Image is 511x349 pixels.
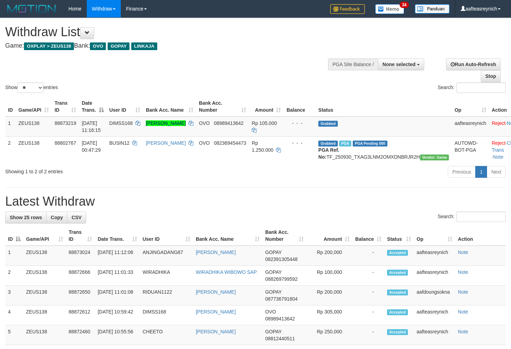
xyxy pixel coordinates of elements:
span: Copy 082391305448 to clipboard [265,256,298,262]
span: Rp 1.250.000 [252,140,273,153]
td: TF_250930_TXAG3LNM2OMXDNBRJR2H [316,136,452,163]
a: [PERSON_NAME] [196,329,236,334]
div: - - - [286,140,313,146]
a: Note [458,329,468,334]
a: [PERSON_NAME] [196,249,236,255]
td: 3 [5,286,23,306]
th: Bank Acc. Name: activate to sort column ascending [143,97,196,117]
td: 5 [5,325,23,345]
td: aafteasreynich [414,306,455,325]
th: Bank Acc. Number: activate to sort column ascending [196,97,249,117]
span: Copy 08989413642 to clipboard [214,120,244,126]
span: OVO [199,120,210,126]
a: Stop [481,70,501,82]
td: aafteasreynich [452,117,489,137]
th: Action [455,226,506,246]
span: Copy 082369454473 to clipboard [214,140,246,146]
div: Showing 1 to 2 of 2 entries [5,165,208,175]
td: Rp 200,000 [307,286,352,306]
a: Previous [448,166,476,178]
td: CHEETO [140,325,193,345]
img: panduan.png [415,4,450,14]
span: Accepted [387,329,408,335]
td: DIMSS168 [140,306,193,325]
th: Status: activate to sort column ascending [384,226,414,246]
span: Marked by aafsreyleap [339,141,351,146]
b: PGA Ref. No: [318,147,339,160]
a: Note [458,289,468,295]
td: aafteasreynich [414,246,455,266]
span: Grabbed [318,121,338,127]
div: PGA Site Balance / [328,58,378,70]
span: Copy 087736791804 to clipboard [265,296,298,302]
th: Game/API: activate to sort column ascending [23,226,66,246]
a: Note [493,154,503,160]
span: GOPAY [265,269,282,275]
td: 88872666 [66,266,95,286]
img: MOTION_logo.png [5,3,58,14]
a: CSV [67,212,86,223]
td: Rp 200,000 [307,246,352,266]
span: OXPLAY > ZEUS138 [24,42,74,50]
span: OVO [199,140,210,146]
td: 88873024 [66,246,95,266]
td: [DATE] 10:59:42 [95,306,140,325]
th: Op: activate to sort column ascending [414,226,455,246]
a: Reject [492,140,506,146]
span: Accepted [387,250,408,256]
span: Show 25 rows [10,215,42,220]
td: AUTOWD-BOT-PGA [452,136,489,163]
span: BUSIN12 [109,140,129,146]
span: Copy [51,215,63,220]
a: Next [487,166,506,178]
td: ZEUS138 [23,286,66,306]
a: Reject [492,120,506,126]
a: Note [458,249,468,255]
th: Game/API: activate to sort column ascending [16,97,52,117]
h1: Withdraw List [5,25,334,39]
span: [DATE] 00:47:29 [82,140,101,153]
th: Date Trans.: activate to sort column descending [79,97,106,117]
span: CSV [72,215,82,220]
td: ZEUS138 [23,325,66,345]
span: Copy 088269799592 to clipboard [265,276,298,282]
span: 88873219 [55,120,76,126]
a: Copy [46,212,67,223]
img: Button%20Memo.svg [375,4,404,14]
th: Balance: activate to sort column ascending [352,226,384,246]
td: WIRADHIKA [140,266,193,286]
span: GOPAY [108,42,129,50]
span: Grabbed [318,141,338,146]
span: Copy 08989413642 to clipboard [265,316,295,322]
td: 88872460 [66,325,95,345]
td: [DATE] 11:01:08 [95,286,140,306]
td: aafteasreynich [414,325,455,345]
td: [DATE] 11:12:06 [95,246,140,266]
td: 88872650 [66,286,95,306]
span: LINKAJA [131,42,157,50]
th: Status [316,97,452,117]
th: Trans ID: activate to sort column ascending [66,226,95,246]
label: Show entries [5,82,58,93]
td: ZEUS138 [23,246,66,266]
a: [PERSON_NAME] [146,120,186,126]
td: - [352,246,384,266]
td: aafdoungsokna [414,286,455,306]
td: RIDUAN1122 [140,286,193,306]
td: aafteasreynich [414,266,455,286]
button: None selected [378,58,424,70]
span: DIMSS168 [109,120,133,126]
a: Note [458,309,468,315]
h1: Latest Withdraw [5,195,506,208]
a: 1 [475,166,487,178]
td: - [352,306,384,325]
span: 88802767 [55,140,76,146]
td: - [352,325,384,345]
th: User ID: activate to sort column ascending [107,97,143,117]
span: OVO [90,42,106,50]
span: Accepted [387,270,408,276]
td: ZEUS138 [16,136,52,163]
span: Accepted [387,289,408,295]
td: 1 [5,117,16,137]
th: Balance [284,97,316,117]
